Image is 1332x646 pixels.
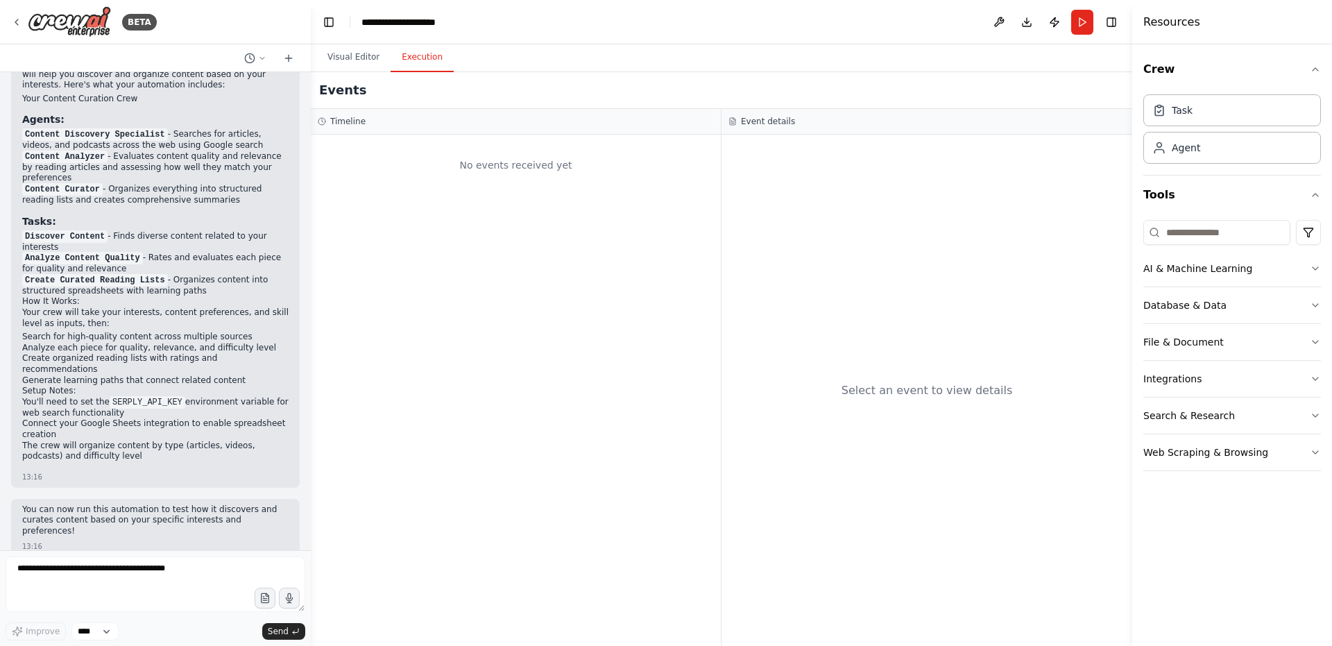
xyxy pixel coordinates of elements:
[262,623,305,640] button: Send
[316,43,391,72] button: Visual Editor
[277,50,300,67] button: Start a new chat
[268,626,289,637] span: Send
[361,15,467,29] nav: breadcrumb
[110,396,185,409] code: SERPLY_API_KEY
[1172,103,1193,117] div: Task
[1102,12,1121,32] button: Hide right sidebar
[239,50,272,67] button: Switch to previous chat
[22,353,289,375] li: Create organized reading lists with ratings and recommendations
[22,231,289,253] li: - Finds diverse content related to your interests
[22,253,289,275] li: - Rates and evaluates each piece for quality and relevance
[22,129,289,151] li: - Searches for articles, videos, and podcasts across the web using Google search
[741,116,795,127] h3: Event details
[1143,287,1321,323] button: Database & Data
[22,332,289,343] li: Search for high-quality content across multiple sources
[22,151,108,163] code: Content Analyzer
[319,12,339,32] button: Hide left sidebar
[1143,89,1321,175] div: Crew
[22,386,289,397] h2: Setup Notes:
[1143,372,1202,386] div: Integrations
[1143,445,1268,459] div: Web Scraping & Browsing
[1143,214,1321,482] div: Tools
[1143,434,1321,470] button: Web Scraping & Browsing
[1143,398,1321,434] button: Search & Research
[28,6,111,37] img: Logo
[279,588,300,609] button: Click to speak your automation idea
[22,151,289,184] li: - Evaluates content quality and relevance by reading articles and assessing how well they match y...
[391,43,454,72] button: Execution
[22,252,143,264] code: Analyze Content Quality
[1172,141,1200,155] div: Agent
[1143,262,1252,275] div: AI & Machine Learning
[22,275,289,297] li: - Organizes content into structured spreadsheets with learning paths
[1143,409,1235,423] div: Search & Research
[1143,335,1224,349] div: File & Document
[1143,361,1321,397] button: Integrations
[22,296,289,307] h2: How It Works:
[22,58,289,91] p: Perfect! I've created your crew that will help you discover and organize content based on your in...
[22,184,289,206] li: - Organizes everything into structured reading lists and creates comprehensive summaries
[22,112,289,126] h3: Agents:
[1143,50,1321,89] button: Crew
[1143,298,1227,312] div: Database & Data
[330,116,366,127] h3: Timeline
[22,418,289,440] li: Connect your Google Sheets integration to enable spreadsheet creation
[22,504,289,537] p: You can now run this automation to test how it discovers and curates content based on your specif...
[22,541,42,552] div: 13:16
[1143,250,1321,287] button: AI & Machine Learning
[22,343,289,354] li: Analyze each piece for quality, relevance, and difficulty level
[22,472,42,482] div: 13:16
[255,588,275,609] button: Upload files
[26,626,60,637] span: Improve
[22,183,103,196] code: Content Curator
[22,214,289,228] h3: Tasks:
[122,14,157,31] div: BETA
[842,382,1013,399] div: Select an event to view details
[1143,176,1321,214] button: Tools
[318,142,714,189] div: No events received yet
[319,80,366,100] h2: Events
[1143,324,1321,360] button: File & Document
[1143,14,1200,31] h4: Resources
[22,441,289,462] li: The crew will organize content by type (articles, videos, podcasts) and difficulty level
[22,307,289,329] p: Your crew will take your interests, content preferences, and skill level as inputs, then:
[22,128,168,141] code: Content Discovery Specialist
[22,94,289,105] h2: Your Content Curation Crew
[6,622,66,640] button: Improve
[22,397,289,419] li: You'll need to set the environment variable for web search functionality
[22,375,289,386] li: Generate learning paths that connect related content
[22,274,168,287] code: Create Curated Reading Lists
[22,230,108,243] code: Discover Content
